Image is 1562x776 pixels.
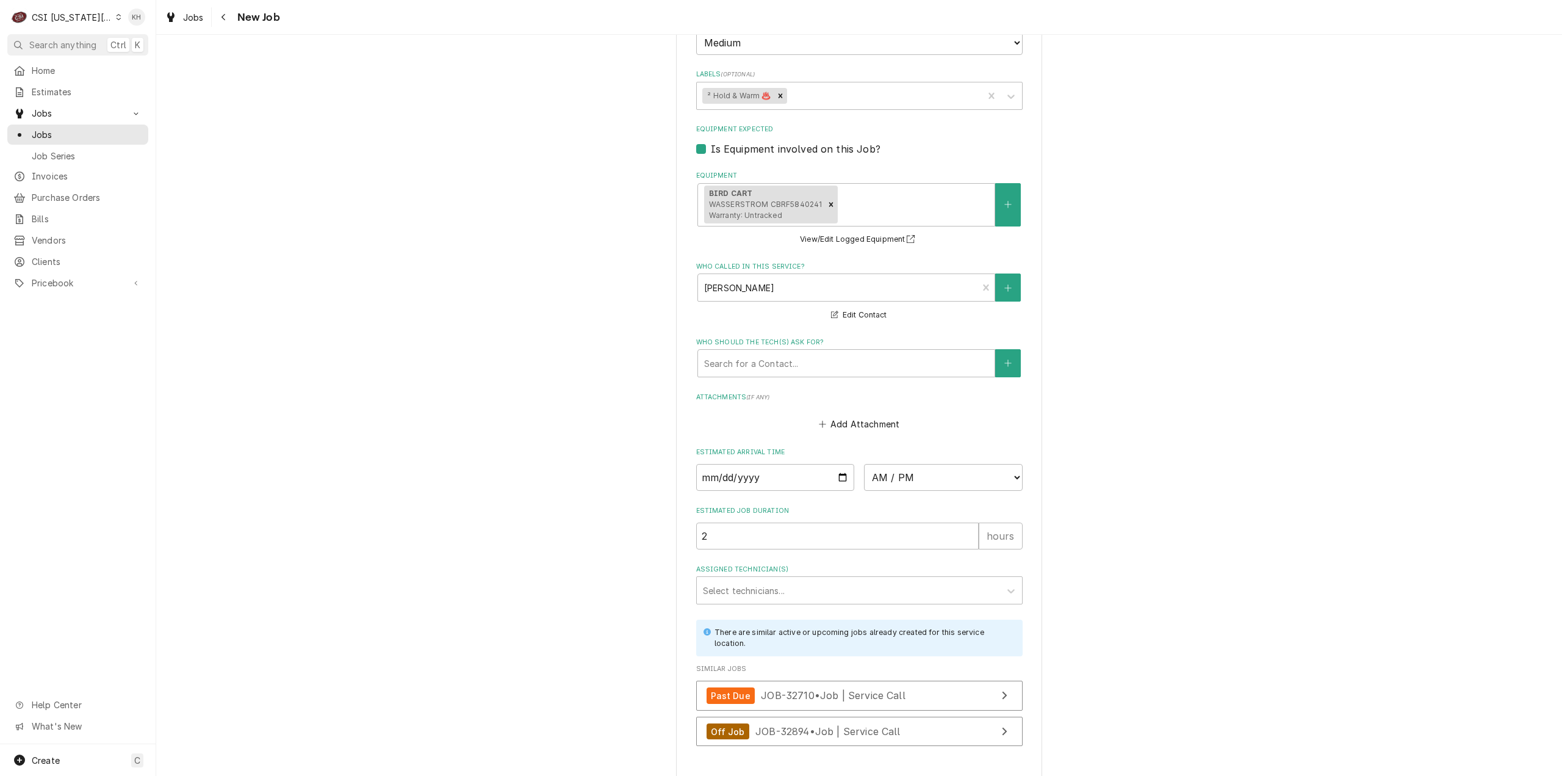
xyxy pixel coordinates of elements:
div: Estimated Arrival Time [696,448,1023,491]
a: Go to Pricebook [7,273,148,293]
span: Estimates [32,85,142,98]
button: Add Attachment [816,415,902,432]
label: Estimated Job Duration [696,506,1023,516]
div: Labels [696,70,1023,109]
label: Attachments [696,393,1023,402]
div: Similar Jobs [696,664,1023,753]
div: CSI Kansas City's Avatar [11,9,28,26]
label: Assigned Technician(s) [696,565,1023,575]
a: Vendors [7,230,148,250]
a: Bills [7,209,148,229]
label: Estimated Arrival Time [696,448,1023,457]
div: Assigned Technician(s) [696,565,1023,604]
label: Who should the tech(s) ask for? [696,338,1023,347]
button: Create New Equipment [995,183,1021,227]
div: Kelsey Hetlage's Avatar [128,9,145,26]
div: Attachments [696,393,1023,433]
span: K [135,38,140,51]
a: Jobs [160,7,209,27]
a: View Job [696,717,1023,747]
svg: Create New Equipment [1004,200,1012,209]
label: Equipment [696,171,1023,181]
span: ( optional ) [721,71,755,78]
label: Labels [696,70,1023,79]
div: Remove ² Hold & Warm ♨️ [774,88,787,104]
span: Home [32,64,142,77]
button: Create New Contact [995,274,1021,302]
div: ² Hold & Warm ♨️ [702,88,773,104]
div: Off Job [707,723,749,740]
span: Vendors [32,234,142,247]
a: Clients [7,252,148,272]
div: Equipment Expected [696,125,1023,156]
svg: Create New Contact [1004,284,1012,292]
div: Who called in this service? [696,262,1023,322]
span: Clients [32,255,142,268]
span: Jobs [183,11,204,24]
div: Remove [object Object] [824,186,838,223]
div: CSI [US_STATE][GEOGRAPHIC_DATA] [32,11,112,24]
a: Go to Jobs [7,103,148,123]
button: Edit Contact [829,308,888,323]
span: Search anything [29,38,96,51]
span: Ctrl [110,38,126,51]
div: Past Due [707,687,755,704]
div: C [11,9,28,26]
select: Time Select [864,464,1023,491]
label: Who called in this service? [696,262,1023,272]
button: Search anythingCtrlK [7,34,148,56]
span: C [134,754,140,767]
a: Go to What's New [7,716,148,736]
span: Purchase Orders [32,191,142,204]
div: KH [128,9,145,26]
a: Home [7,60,148,81]
div: Equipment [696,171,1023,247]
button: View/Edit Logged Equipment [798,232,920,247]
span: Similar Jobs [696,664,1023,674]
span: Invoices [32,170,142,183]
span: Jobs [32,128,142,141]
label: Is Equipment involved on this Job? [711,142,880,156]
input: Date [696,464,855,491]
strong: BIRD CART [709,189,752,198]
a: Estimates [7,82,148,102]
div: There are similar active or upcoming jobs already created for this service location. [714,627,1010,650]
a: Go to Help Center [7,695,148,715]
span: JOB-32894 • Job | Service Call [755,725,901,738]
svg: Create New Contact [1004,359,1012,368]
div: hours [979,523,1023,549]
span: Bills [32,212,142,225]
div: Estimated Job Duration [696,506,1023,549]
span: Job Series [32,150,142,162]
a: Job Series [7,146,148,166]
button: Navigate back [214,7,234,27]
span: New Job [234,9,280,26]
span: Pricebook [32,277,124,289]
a: Purchase Orders [7,187,148,208]
span: JOB-32710 • Job | Service Call [761,689,905,702]
a: Invoices [7,166,148,186]
button: Create New Contact [995,349,1021,377]
span: Jobs [32,107,124,120]
a: View Job [696,681,1023,711]
label: Equipment Expected [696,125,1023,134]
span: Create [32,755,60,766]
span: Help Center [32,698,141,711]
div: Who should the tech(s) ask for? [696,338,1023,377]
a: Jobs [7,125,148,145]
span: What's New [32,720,141,733]
span: ( if any ) [746,394,769,401]
span: WASSERSTROM CBRF5840241 Warranty: Untracked [709,200,822,220]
